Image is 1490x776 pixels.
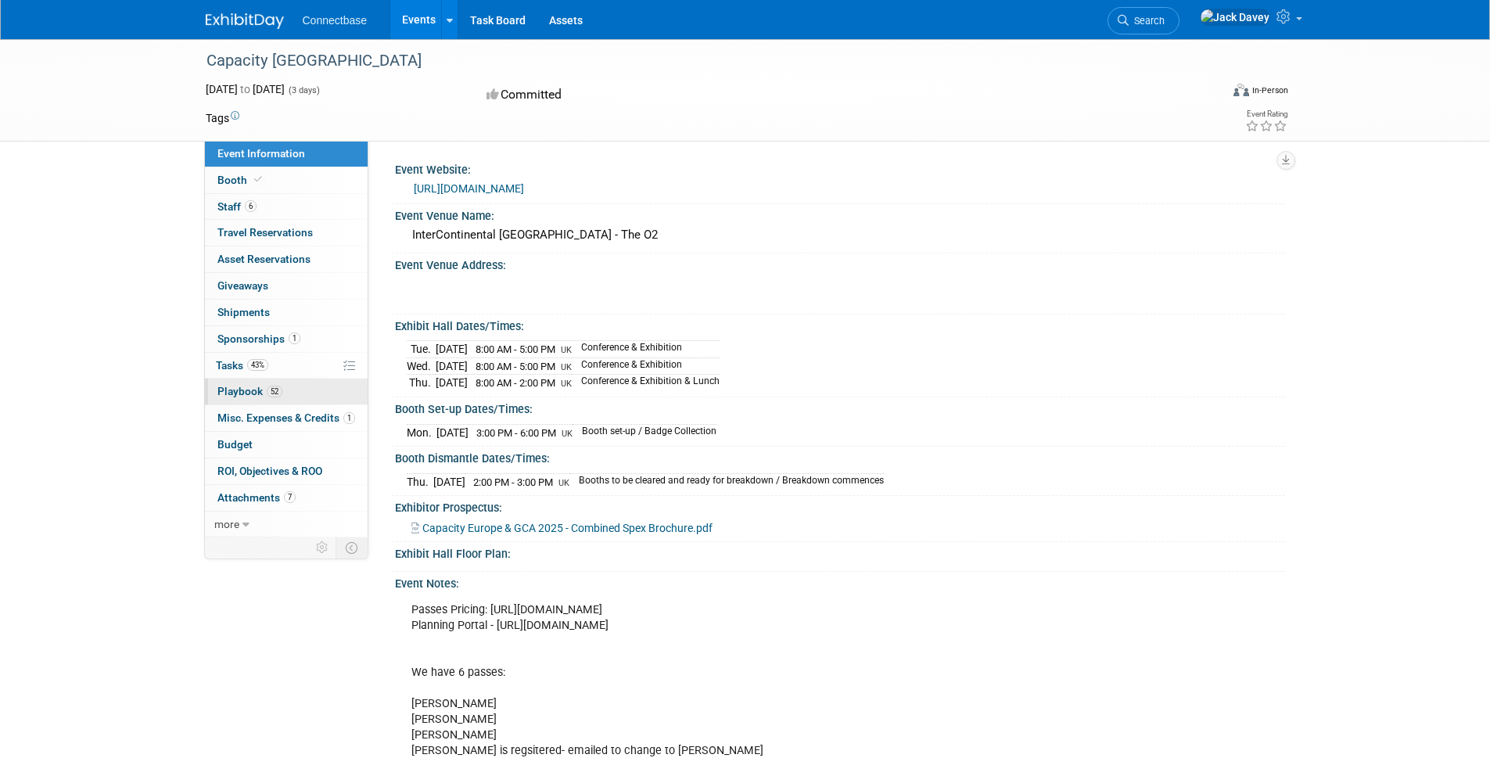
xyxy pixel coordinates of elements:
a: Sponsorships1 [205,326,368,352]
td: Conference & Exhibition & Lunch [572,375,720,391]
td: [DATE] [436,424,469,440]
a: Capacity Europe & GCA 2025 - Combined Spex Brochure.pdf [411,522,713,534]
span: 8:00 AM - 5:00 PM [476,361,555,372]
span: Staff [217,200,257,213]
span: Misc. Expenses & Credits [217,411,355,424]
a: Booth [205,167,368,193]
td: [DATE] [433,473,465,490]
div: Event Venue Address: [395,253,1285,273]
span: Tasks [216,359,268,372]
td: [DATE] [436,375,468,391]
span: Capacity Europe & GCA 2025 - Combined Spex Brochure.pdf [422,522,713,534]
span: Budget [217,438,253,451]
td: Personalize Event Tab Strip [309,537,336,558]
span: ROI, Objectives & ROO [217,465,322,477]
td: Conference & Exhibition [572,341,720,358]
span: Event Information [217,147,305,160]
a: Budget [205,432,368,458]
td: Wed. [407,357,436,375]
td: Booths to be cleared and ready for breakdown / Breakdown commences [569,473,884,490]
span: Attachments [217,491,296,504]
a: Giveaways [205,273,368,299]
a: Tasks43% [205,353,368,379]
span: Playbook [217,385,282,397]
a: more [205,512,368,537]
div: Event Website: [395,158,1285,178]
a: Asset Reservations [205,246,368,272]
td: Tue. [407,341,436,358]
a: Shipments [205,300,368,325]
td: Thu. [407,375,436,391]
span: Search [1129,15,1165,27]
a: Attachments7 [205,485,368,511]
a: [URL][DOMAIN_NAME] [414,182,524,195]
span: 43% [247,359,268,371]
span: (3 days) [287,85,320,95]
span: 1 [343,412,355,424]
div: Exhibit Hall Dates/Times: [395,314,1285,334]
td: Booth set-up / Badge Collection [573,424,716,440]
i: Booth reservation complete [254,175,262,184]
td: Thu. [407,473,433,490]
td: Mon. [407,424,436,440]
div: InterContinental [GEOGRAPHIC_DATA] - The O2 [407,223,1273,247]
span: UK [561,345,572,355]
a: Misc. Expenses & Credits1 [205,405,368,431]
div: Event Notes: [395,572,1285,591]
div: Event Venue Name: [395,204,1285,224]
span: 1 [289,332,300,344]
span: 3:00 PM - 6:00 PM [476,427,556,439]
img: ExhibitDay [206,13,284,29]
td: Tags [206,110,239,126]
span: 6 [245,200,257,212]
td: Conference & Exhibition [572,357,720,375]
span: UK [561,362,572,372]
span: more [214,518,239,530]
span: 8:00 AM - 2:00 PM [476,377,555,389]
div: In-Person [1251,84,1288,96]
span: [DATE] [DATE] [206,83,285,95]
div: Event Format [1128,81,1289,105]
div: Capacity [GEOGRAPHIC_DATA] [201,47,1197,75]
span: 8:00 AM - 5:00 PM [476,343,555,355]
img: Jack Davey [1200,9,1270,26]
span: UK [562,429,573,439]
td: [DATE] [436,341,468,358]
div: Booth Dismantle Dates/Times: [395,447,1285,466]
div: Exhibitor Prospectus: [395,496,1285,516]
a: Staff6 [205,194,368,220]
span: UK [558,478,569,488]
span: Booth [217,174,265,186]
img: Format-Inperson.png [1233,84,1249,96]
span: 2:00 PM - 3:00 PM [473,476,553,488]
div: Event Rating [1245,110,1287,118]
a: Event Information [205,141,368,167]
span: Travel Reservations [217,226,313,239]
span: 52 [267,386,282,397]
span: 7 [284,491,296,503]
div: Committed [482,81,828,109]
span: UK [561,379,572,389]
span: Asset Reservations [217,253,311,265]
div: Booth Set-up Dates/Times: [395,397,1285,417]
span: Shipments [217,306,270,318]
td: [DATE] [436,357,468,375]
a: Playbook52 [205,379,368,404]
span: to [238,83,253,95]
span: Connectbase [303,14,368,27]
a: ROI, Objectives & ROO [205,458,368,484]
a: Travel Reservations [205,220,368,246]
span: Sponsorships [217,332,300,345]
a: Search [1108,7,1179,34]
div: Exhibit Hall Floor Plan: [395,542,1285,562]
td: Toggle Event Tabs [336,537,368,558]
span: Giveaways [217,279,268,292]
